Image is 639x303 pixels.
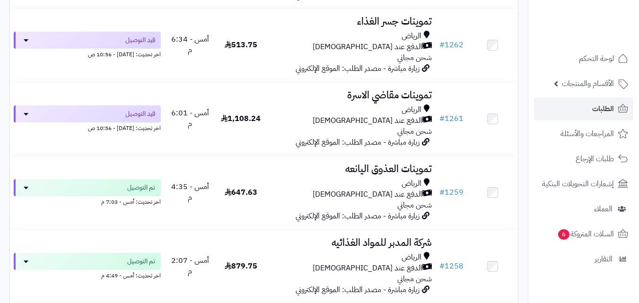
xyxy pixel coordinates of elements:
span: العملاء [594,202,613,216]
span: الدفع عند [DEMOGRAPHIC_DATA] [313,263,422,274]
span: 879.75 [225,260,257,272]
a: طلبات الإرجاع [534,147,633,170]
h3: تموينات جسر الغذاء [270,16,432,27]
a: الطلبات [534,97,633,120]
span: لوحة التحكم [579,52,614,65]
a: العملاء [534,198,633,220]
span: # [439,39,445,51]
h3: شركة المدبر للمواد الغذائيه [270,237,432,248]
span: 513.75 [225,39,257,51]
a: #1259 [439,187,464,198]
span: شحن مجاني [397,273,432,285]
span: زيارة مباشرة - مصدر الطلب: الموقع الإلكتروني [296,284,420,295]
span: السلات المتروكة [557,227,614,241]
span: زيارة مباشرة - مصدر الطلب: الموقع الإلكتروني [296,137,420,148]
span: قيد التوصيل [125,35,155,45]
span: 1,108.24 [221,113,261,124]
div: اخر تحديث: أمس - 4:49 م [14,270,161,280]
h3: تموينات العذوق اليانعه [270,164,432,174]
span: المراجعات والأسئلة [560,127,614,140]
h3: تموينات مقاضي الاسرة [270,90,432,101]
span: زيارة مباشرة - مصدر الطلب: الموقع الإلكتروني [296,63,420,74]
a: التقارير [534,248,633,270]
a: #1261 [439,113,464,124]
span: # [439,187,445,198]
span: الدفع عند [DEMOGRAPHIC_DATA] [313,115,422,126]
span: الرياض [402,31,421,42]
span: # [439,113,445,124]
div: اخر تحديث: أمس - 7:03 م [14,196,161,206]
span: طلبات الإرجاع [576,152,614,165]
span: 647.63 [225,187,257,198]
span: شحن مجاني [397,199,432,211]
a: #1262 [439,39,464,51]
span: الرياض [402,178,421,189]
span: تم التوصيل [127,257,155,266]
a: المراجعات والأسئلة [534,122,633,145]
a: لوحة التحكم [534,47,633,70]
span: التقارير [595,252,613,266]
span: إشعارات التحويلات البنكية [542,177,614,190]
span: زيارة مباشرة - مصدر الطلب: الموقع الإلكتروني [296,210,420,222]
span: أمس - 4:35 م [171,181,209,203]
span: الطلبات [592,102,614,115]
a: #1258 [439,260,464,272]
span: الدفع عند [DEMOGRAPHIC_DATA] [313,42,422,52]
span: الأقسام والمنتجات [562,77,614,90]
span: 6 [558,229,569,240]
span: تم التوصيل [127,183,155,192]
span: أمس - 6:34 م [171,34,209,56]
span: أمس - 6:01 م [171,107,209,130]
div: اخر تحديث: [DATE] - 10:56 ص [14,122,161,132]
a: السلات المتروكة6 [534,223,633,245]
span: شحن مجاني [397,126,432,137]
span: الرياض [402,104,421,115]
span: الدفع عند [DEMOGRAPHIC_DATA] [313,189,422,200]
span: الرياض [402,252,421,263]
span: # [439,260,445,272]
span: قيد التوصيل [125,109,155,119]
span: شحن مجاني [397,52,432,63]
a: إشعارات التحويلات البنكية [534,173,633,195]
span: أمس - 2:07 م [171,255,209,277]
div: اخر تحديث: [DATE] - 10:56 ص [14,49,161,59]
